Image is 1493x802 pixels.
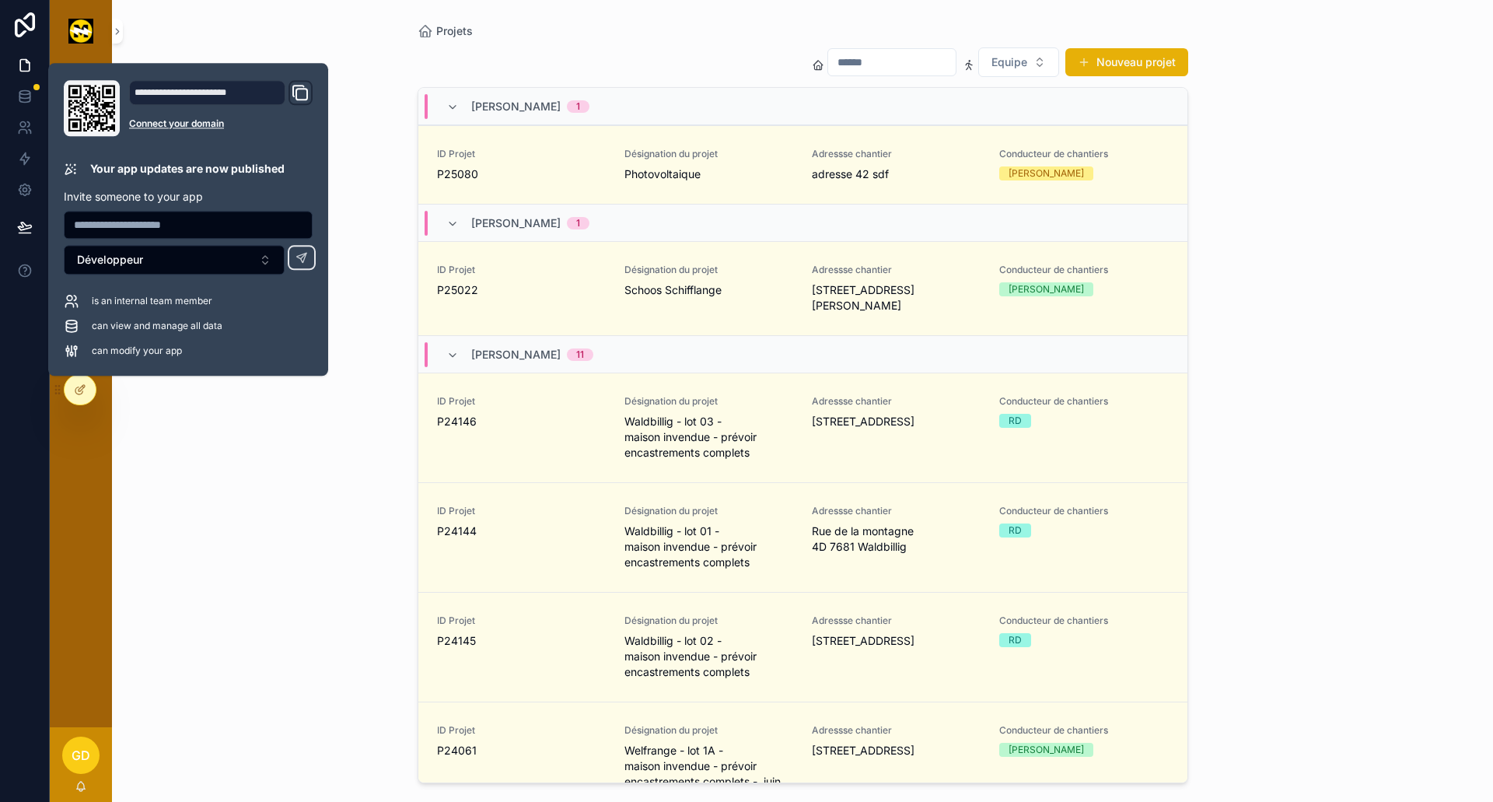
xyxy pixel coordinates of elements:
[999,505,1168,517] span: Conducteur de chantiers
[90,161,285,177] p: Your app updates are now published
[812,414,981,429] span: [STREET_ADDRESS]
[624,395,793,408] span: Désignation du projet
[418,23,473,39] a: Projets
[471,99,561,114] span: [PERSON_NAME]
[418,241,1187,335] a: ID ProjetP25022Désignation du projetSchoos SchifflangeAdressse chantier[STREET_ADDRESS][PERSON_NA...
[418,592,1187,702] a: ID ProjetP24145Désignation du projetWaldbillig - lot 02 - maison invendue - prévoir encastrements...
[50,62,112,308] div: scrollable content
[812,633,981,649] span: [STREET_ADDRESS]
[68,19,94,44] img: App logo
[576,348,584,361] div: 11
[999,264,1168,276] span: Conducteur de chantiers
[576,217,580,229] div: 1
[1065,48,1188,76] button: Nouveau projet
[129,117,313,130] a: Connect your domain
[1009,166,1084,180] div: [PERSON_NAME]
[436,23,473,39] span: Projets
[437,166,606,182] span: P25080
[1009,633,1022,647] div: RD
[624,633,793,680] span: Waldbillig - lot 02 - maison invendue - prévoir encastrements complets
[437,615,606,627] span: ID Projet
[92,345,182,357] span: can modify your app
[64,189,313,205] p: Invite someone to your app
[812,724,981,737] span: Adressse chantier
[576,100,580,113] div: 1
[418,482,1187,592] a: ID ProjetP24144Désignation du projetWaldbillig - lot 01 - maison invendue - prévoir encastrements...
[999,724,1168,737] span: Conducteur de chantiers
[999,395,1168,408] span: Conducteur de chantiers
[418,373,1187,482] a: ID ProjetP24146Désignation du projetWaldbillig - lot 03 - maison invendue - prévoir encastrements...
[1009,743,1084,757] div: [PERSON_NAME]
[437,724,606,737] span: ID Projet
[1009,414,1022,428] div: RD
[991,54,1027,70] span: Equipe
[437,414,606,429] span: P24146
[92,295,212,307] span: is an internal team member
[624,282,793,298] span: Schoos Schifflange
[437,633,606,649] span: P24145
[624,264,793,276] span: Désignation du projet
[624,615,793,627] span: Désignation du projet
[624,724,793,737] span: Désignation du projet
[624,524,793,570] span: Waldbillig - lot 01 - maison invendue - prévoir encastrements complets
[812,743,981,758] span: [STREET_ADDRESS]
[812,395,981,408] span: Adressse chantier
[129,80,313,136] div: Domain and Custom Link
[624,148,793,160] span: Désignation du projet
[812,505,981,517] span: Adressse chantier
[624,505,793,517] span: Désignation du projet
[812,264,981,276] span: Adressse chantier
[471,215,561,231] span: [PERSON_NAME]
[812,148,981,160] span: Adressse chantier
[471,347,561,362] span: [PERSON_NAME]
[812,524,981,555] span: Rue de la montagne 4D 7681 Waldbillig
[77,252,143,268] span: Développeur
[1009,524,1022,538] div: RD
[92,320,222,332] span: can view and manage all data
[999,615,1168,627] span: Conducteur de chantiers
[812,615,981,627] span: Adressse chantier
[1009,282,1084,296] div: [PERSON_NAME]
[812,282,981,313] span: [STREET_ADDRESS][PERSON_NAME]
[978,47,1059,77] button: Select Button
[624,166,793,182] span: Photovoltaique
[437,148,606,160] span: ID Projet
[812,166,981,182] span: adresse 42 sdf
[999,148,1168,160] span: Conducteur de chantiers
[437,743,606,758] span: P24061
[437,282,606,298] span: P25022
[437,264,606,276] span: ID Projet
[437,395,606,408] span: ID Projet
[64,245,285,275] button: Select Button
[418,125,1187,204] a: ID ProjetP25080Désignation du projetPhotovoltaiqueAdressse chantieradresse 42 sdfConducteur de ch...
[437,524,606,539] span: P24144
[624,743,793,790] span: Welfrange - lot 1A - maison invendue - prévoir encastrements complets - juin
[624,414,793,461] span: Waldbillig - lot 03 - maison invendue - prévoir encastrements complets
[72,746,90,765] span: GD
[437,505,606,517] span: ID Projet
